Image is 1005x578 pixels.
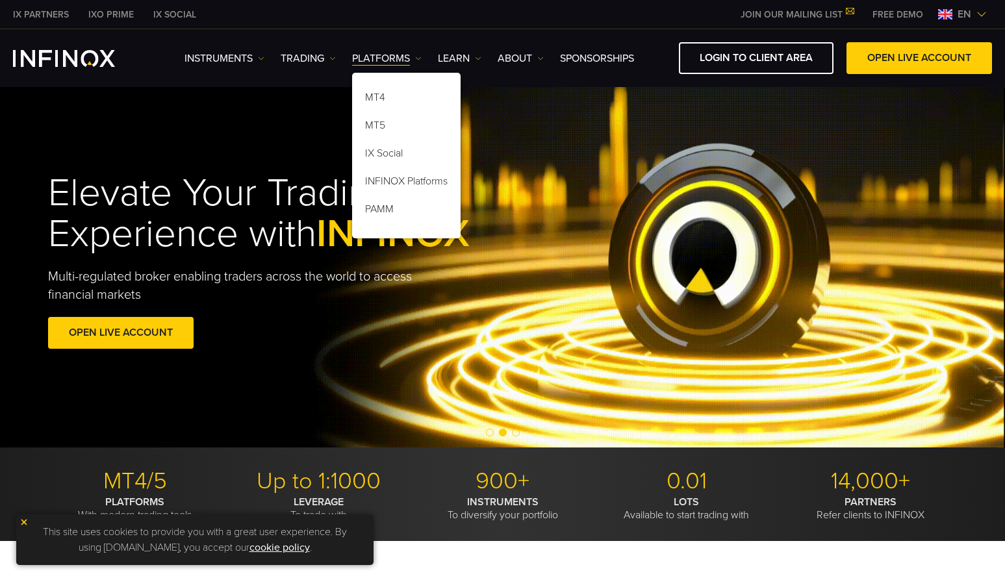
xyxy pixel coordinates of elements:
[281,51,336,66] a: TRADING
[23,521,367,559] p: This site uses cookies to provide you with a great user experience. By using [DOMAIN_NAME], you a...
[352,86,461,114] a: MT4
[232,496,406,521] p: To trade with
[48,317,194,349] a: OPEN LIVE ACCOUNT
[352,114,461,142] a: MT5
[352,51,422,66] a: PLATFORMS
[845,496,897,509] strong: PARTNERS
[731,9,863,20] a: JOIN OUR MAILING LIST
[679,42,833,74] a: LOGIN TO CLIENT AREA
[19,518,29,527] img: yellow close icon
[48,467,222,496] p: MT4/5
[783,496,958,521] p: Refer clients to INFINOX
[352,170,461,197] a: INFINOX Platforms
[48,496,222,521] p: With modern trading tools
[48,173,530,255] h1: Elevate Your Trading Experience with
[184,51,264,66] a: Instruments
[316,210,470,257] span: INFINOX
[352,197,461,225] a: PAMM
[486,429,494,436] span: Go to slide 1
[438,51,481,66] a: Learn
[560,51,634,66] a: SPONSORSHIPS
[144,8,206,21] a: INFINOX
[674,496,699,509] strong: LOTS
[249,541,310,554] a: cookie policy
[512,429,520,436] span: Go to slide 3
[352,142,461,170] a: IX Social
[13,50,146,67] a: INFINOX Logo
[498,51,544,66] a: ABOUT
[846,42,992,74] a: OPEN LIVE ACCOUNT
[600,496,774,521] p: Available to start trading with
[105,496,164,509] strong: PLATFORMS
[232,467,406,496] p: Up to 1:1000
[79,8,144,21] a: INFINOX
[600,467,774,496] p: 0.01
[467,496,539,509] strong: INSTRUMENTS
[499,429,507,436] span: Go to slide 2
[3,8,79,21] a: INFINOX
[783,467,958,496] p: 14,000+
[952,6,976,22] span: en
[416,496,590,521] p: To diversify your portfolio
[863,8,933,21] a: INFINOX MENU
[416,467,590,496] p: 900+
[48,268,434,304] p: Multi-regulated broker enabling traders across the world to access financial markets
[294,496,344,509] strong: LEVERAGE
